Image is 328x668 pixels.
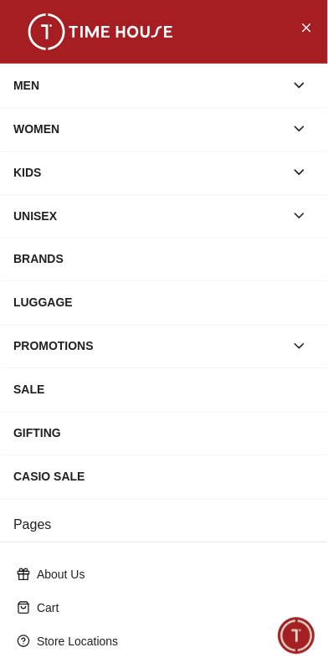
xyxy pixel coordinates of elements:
[13,70,284,100] div: MEN
[13,375,315,405] div: SALE
[37,567,305,583] p: About Us
[13,419,315,449] div: GIFTING
[293,13,320,40] button: Close Menu
[13,331,284,362] div: PROMOTIONS
[13,288,315,318] div: LUGGAGE
[37,634,305,650] p: Store Locations
[13,462,315,492] div: CASIO SALE
[13,114,284,144] div: WOMEN
[13,244,315,275] div: BRANDS
[13,157,284,188] div: KIDS
[17,13,184,50] img: ...
[279,619,315,655] div: Chat Widget
[37,600,305,617] p: Cart
[13,201,284,231] div: UNISEX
